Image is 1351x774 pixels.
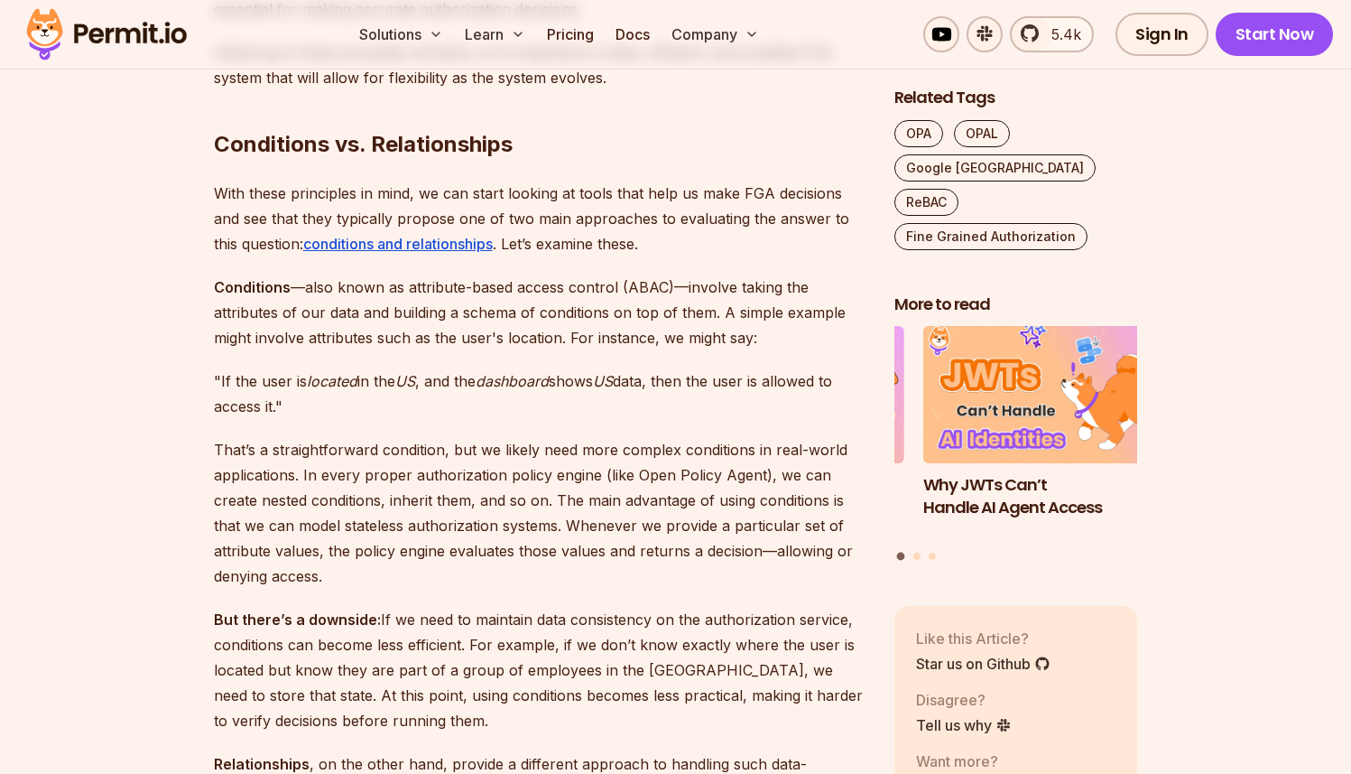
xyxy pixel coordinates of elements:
a: OPA [894,120,943,147]
h2: Conditions vs. Relationships [214,58,865,159]
p: Want more? [916,751,1057,772]
p: Like this Article? [916,628,1050,649]
a: conditions and relationships [303,235,493,253]
em: dashboard [476,372,549,390]
button: Company [664,16,766,52]
h2: More to read [894,294,1138,316]
p: With these principles in mind, we can start looking at tools that help us make FGA decisions and ... [214,181,865,256]
img: Permit logo [18,4,195,65]
a: OPAL [954,120,1010,147]
button: Learn [458,16,532,52]
a: Google [GEOGRAPHIC_DATA] [894,154,1096,182]
div: Posts [894,327,1138,564]
a: 5.4k [1010,16,1094,52]
p: "If the user is in the , and the shows data, then the user is allowed to access it." [214,368,865,419]
p: If we need to maintain data consistency on the authorization service, conditions can become less ... [214,607,865,733]
a: Fine Grained Authorization [894,223,1087,250]
span: 5.4k [1041,23,1081,45]
a: Sign In [1115,13,1208,56]
em: US [593,372,613,390]
li: 1 of 3 [923,327,1167,542]
p: Disagree? [916,689,1012,711]
a: Pricing [540,16,601,52]
h3: Policy-Based Access Control (PBAC) Isn’t as Great as You Think [661,474,904,541]
img: Policy-Based Access Control (PBAC) Isn’t as Great as You Think [661,327,904,464]
strong: Conditions [214,278,291,296]
a: Start Now [1216,13,1334,56]
a: ReBAC [894,189,958,216]
a: Docs [608,16,657,52]
a: Why JWTs Can’t Handle AI Agent AccessWhy JWTs Can’t Handle AI Agent Access [923,327,1167,542]
em: US [395,372,415,390]
em: located [307,372,357,390]
li: 3 of 3 [661,327,904,542]
button: Solutions [352,16,450,52]
strong: But there’s a downside: [214,611,381,629]
a: Star us on Github [916,653,1050,675]
p: That’s a straightforward condition, but we likely need more complex conditions in real-world appl... [214,437,865,589]
button: Go to slide 3 [929,553,936,560]
button: Go to slide 2 [913,553,921,560]
strong: Relationships [214,755,310,773]
button: Go to slide 1 [897,553,905,561]
a: Tell us why [916,714,1012,736]
h3: Why JWTs Can’t Handle AI Agent Access [923,474,1167,519]
p: —also known as attribute-based access control (ABAC)—involve taking the attributes of our data an... [214,275,865,350]
h2: Related Tags [894,87,1138,109]
img: Why JWTs Can’t Handle AI Agent Access [923,327,1167,464]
